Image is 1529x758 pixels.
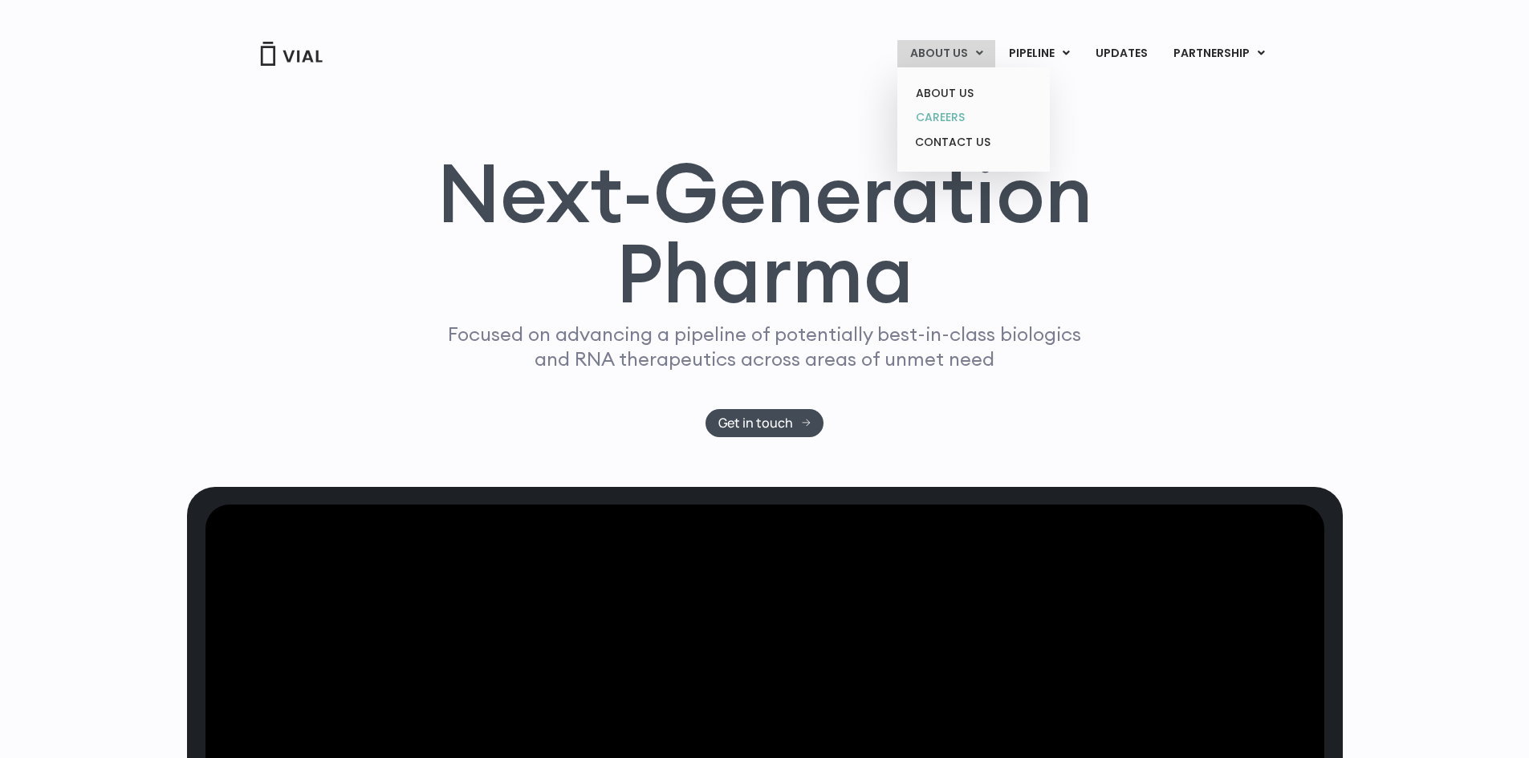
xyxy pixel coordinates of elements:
a: CAREERS [903,105,1043,130]
span: Get in touch [718,417,793,429]
a: PIPELINEMenu Toggle [996,40,1082,67]
a: ABOUT USMenu Toggle [897,40,995,67]
p: Focused on advancing a pipeline of potentially best-in-class biologics and RNA therapeutics acros... [441,322,1088,371]
a: ABOUT US [903,81,1043,106]
h1: Next-Generation Pharma [417,152,1112,314]
a: PARTNERSHIPMenu Toggle [1161,40,1278,67]
img: Vial Logo [259,42,323,66]
a: UPDATES [1083,40,1160,67]
a: Get in touch [706,409,823,437]
a: CONTACT US [903,130,1043,156]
